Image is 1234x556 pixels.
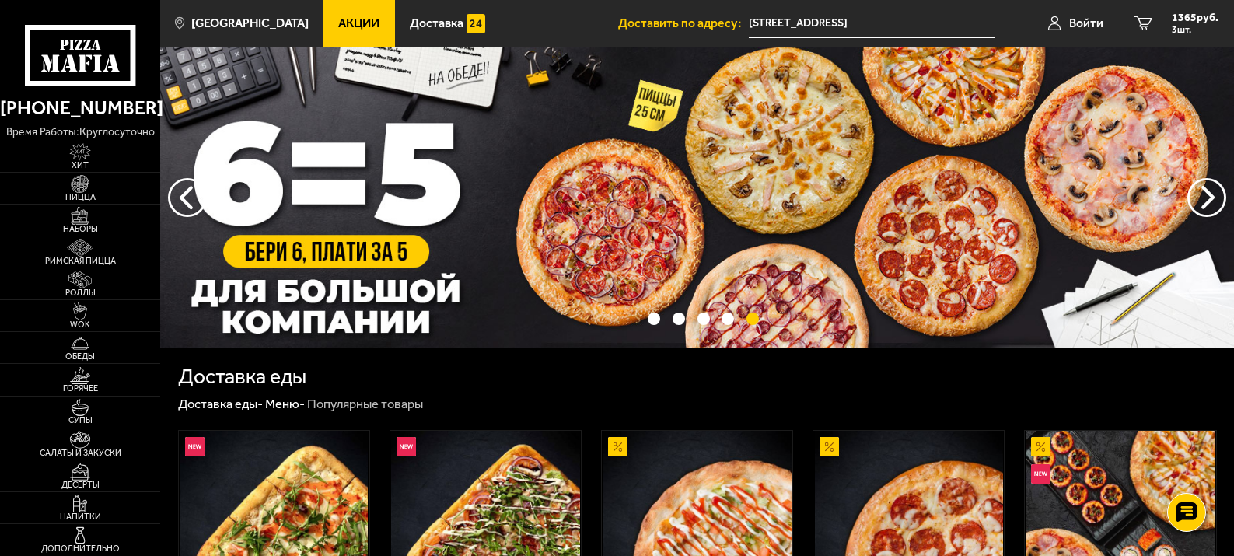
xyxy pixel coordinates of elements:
[178,397,263,411] a: Доставка еды-
[168,178,207,217] button: следующий
[1031,437,1050,456] img: Акционный
[648,313,660,325] button: точки переключения
[1069,17,1103,30] span: Войти
[722,313,734,325] button: точки переключения
[307,396,423,412] div: Популярные товары
[608,437,627,456] img: Акционный
[191,17,309,30] span: [GEOGRAPHIC_DATA]
[185,437,205,456] img: Новинка
[1172,25,1218,34] span: 3 шт.
[820,437,839,456] img: Акционный
[178,366,306,386] h1: Доставка еды
[397,437,416,456] img: Новинка
[467,14,486,33] img: 15daf4d41897b9f0e9f617042186c801.svg
[618,17,749,30] span: Доставить по адресу:
[1172,12,1218,23] span: 1365 руб.
[746,313,759,325] button: точки переключения
[673,313,685,325] button: точки переключения
[410,17,463,30] span: Доставка
[265,397,305,411] a: Меню-
[749,9,995,38] input: Ваш адрес доставки
[697,313,710,325] button: точки переключения
[1187,178,1226,217] button: предыдущий
[1031,464,1050,484] img: Новинка
[338,17,379,30] span: Акции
